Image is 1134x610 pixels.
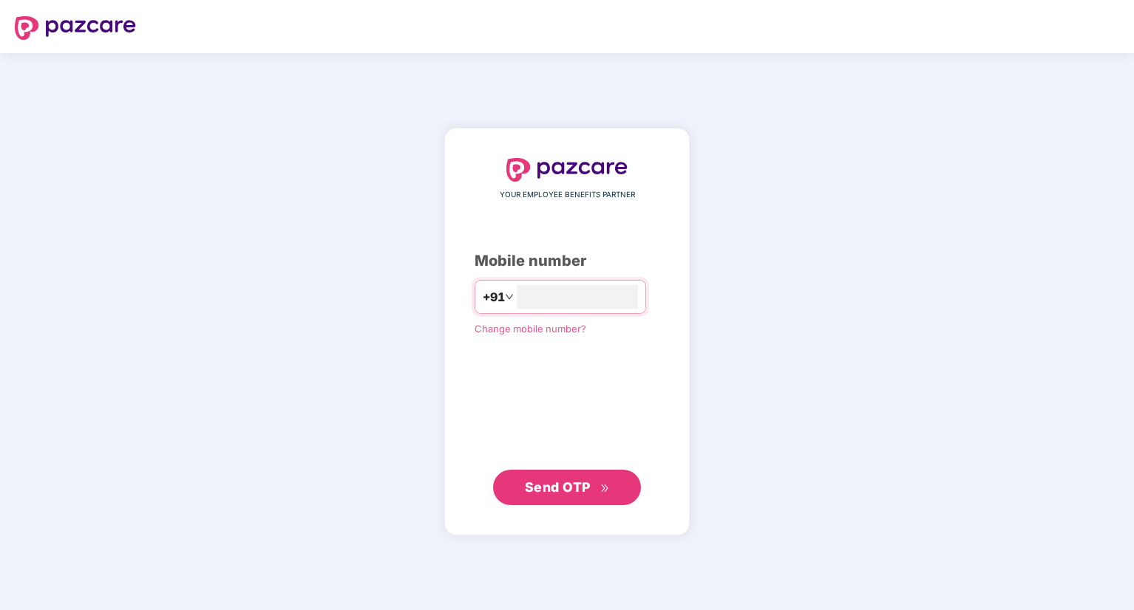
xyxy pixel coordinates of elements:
[475,250,659,273] div: Mobile number
[505,292,514,301] span: down
[483,288,505,306] span: +91
[506,158,628,182] img: logo
[15,16,136,40] img: logo
[500,189,635,201] span: YOUR EMPLOYEE BENEFITS PARTNER
[493,470,641,505] button: Send OTPdouble-right
[525,479,591,495] span: Send OTP
[475,323,586,335] a: Change mobile number?
[600,484,610,493] span: double-right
